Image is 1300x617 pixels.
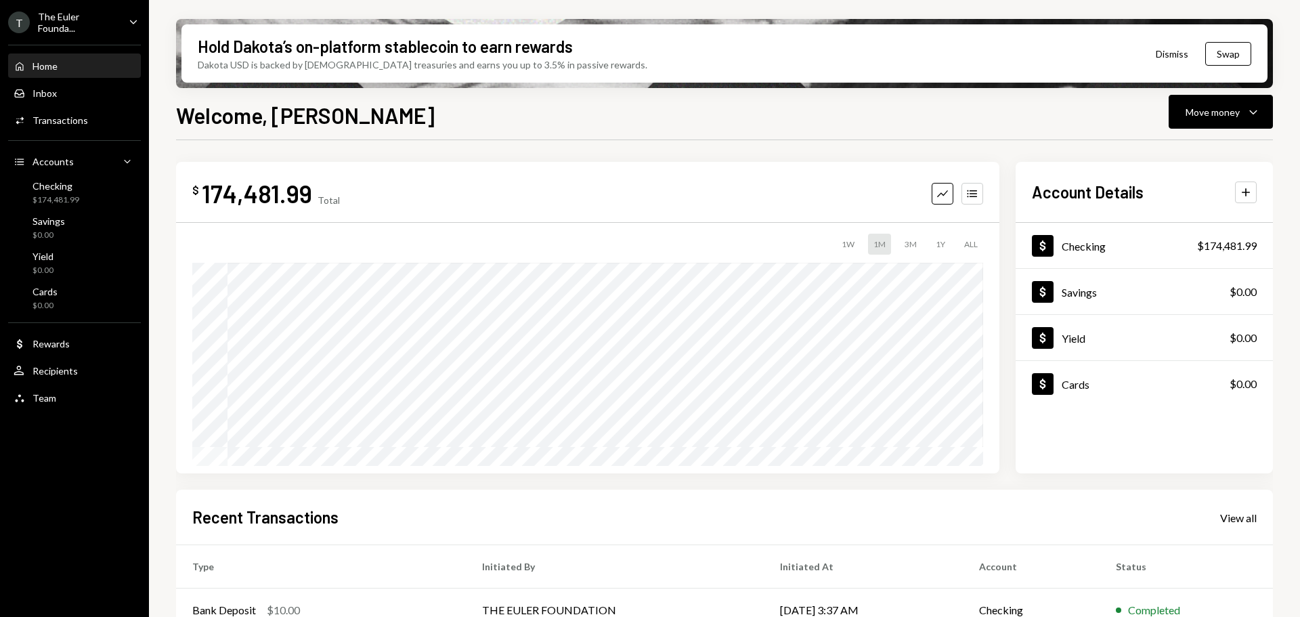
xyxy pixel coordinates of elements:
[836,234,860,255] div: 1W
[1230,330,1257,346] div: $0.00
[8,176,141,209] a: Checking$174,481.99
[32,265,53,276] div: $0.00
[32,87,57,99] div: Inbox
[8,108,141,132] a: Transactions
[1205,42,1251,66] button: Swap
[32,251,53,262] div: Yield
[8,81,141,105] a: Inbox
[1062,286,1097,299] div: Savings
[963,545,1100,589] th: Account
[318,194,340,206] div: Total
[1062,378,1089,391] div: Cards
[176,545,466,589] th: Type
[8,282,141,314] a: Cards$0.00
[32,230,65,241] div: $0.00
[1062,332,1085,345] div: Yield
[899,234,922,255] div: 3M
[1220,511,1257,525] div: View all
[32,365,78,377] div: Recipients
[198,35,573,58] div: Hold Dakota’s on-platform stablecoin to earn rewards
[1100,545,1273,589] th: Status
[959,234,983,255] div: ALL
[1230,284,1257,300] div: $0.00
[8,12,30,33] div: T
[38,11,118,34] div: The Euler Founda...
[32,156,74,167] div: Accounts
[1016,315,1273,360] a: Yield$0.00
[192,506,339,528] h2: Recent Transactions
[32,338,70,349] div: Rewards
[32,194,79,206] div: $174,481.99
[8,211,141,244] a: Savings$0.00
[466,545,764,589] th: Initiated By
[1197,238,1257,254] div: $174,481.99
[764,545,963,589] th: Initiated At
[198,58,647,72] div: Dakota USD is backed by [DEMOGRAPHIC_DATA] treasuries and earns you up to 3.5% in passive rewards.
[8,385,141,410] a: Team
[1016,361,1273,406] a: Cards$0.00
[930,234,951,255] div: 1Y
[8,54,141,78] a: Home
[32,392,56,404] div: Team
[32,300,58,312] div: $0.00
[32,180,79,192] div: Checking
[32,114,88,126] div: Transactions
[8,358,141,383] a: Recipients
[1139,38,1205,70] button: Dismiss
[1032,181,1144,203] h2: Account Details
[1186,105,1240,119] div: Move money
[8,247,141,279] a: Yield$0.00
[176,102,435,129] h1: Welcome, [PERSON_NAME]
[32,215,65,227] div: Savings
[192,184,199,197] div: $
[32,60,58,72] div: Home
[8,331,141,356] a: Rewards
[1016,223,1273,268] a: Checking$174,481.99
[1016,269,1273,314] a: Savings$0.00
[1230,376,1257,392] div: $0.00
[8,149,141,173] a: Accounts
[202,178,312,209] div: 174,481.99
[1220,510,1257,525] a: View all
[868,234,891,255] div: 1M
[32,286,58,297] div: Cards
[1169,95,1273,129] button: Move money
[1062,240,1106,253] div: Checking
